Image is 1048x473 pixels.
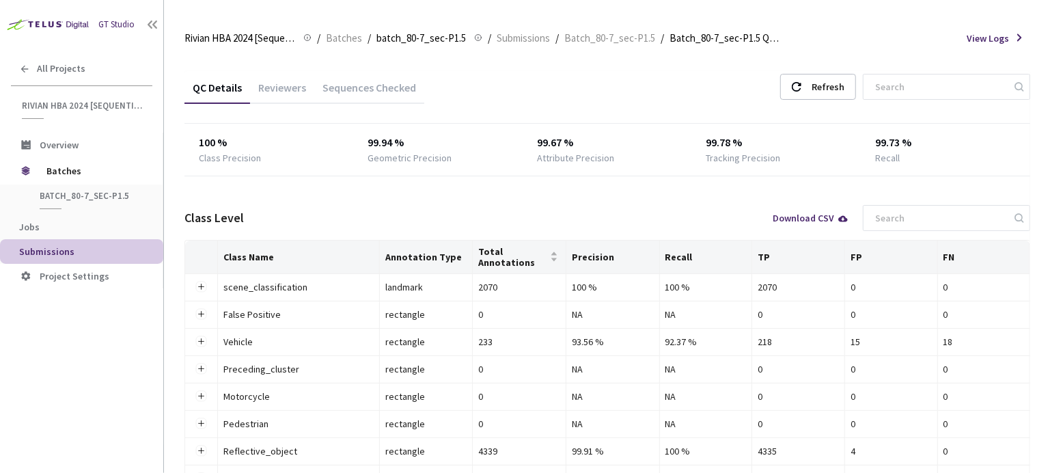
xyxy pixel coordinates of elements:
div: 0 [758,362,839,377]
a: Batch_80-7_sec-P1.5 [562,30,658,45]
div: rectangle [385,362,467,377]
div: 0 [943,444,1024,459]
div: Preceding_cluster [223,362,374,377]
div: 2070 [478,280,560,295]
li: / [317,30,320,46]
span: Batch_80-7_sec-P1.5 [564,30,655,46]
th: Annotation Type [380,241,473,274]
a: Submissions [494,30,553,45]
div: NA [665,389,747,404]
div: 0 [851,389,931,404]
div: 0 [758,307,839,322]
div: 100 % [665,444,747,459]
div: Tracking Precision [706,151,780,165]
div: Pedestrian [223,416,374,431]
span: Submissions [497,30,550,46]
div: NA [665,416,747,431]
div: 100 % [199,135,340,151]
div: Motorcycle [223,389,374,404]
div: Class Level [184,209,244,227]
div: 0 [851,307,931,322]
div: 99.94 % [368,135,508,151]
div: 0 [478,389,560,404]
div: 99.78 % [706,135,846,151]
span: Total Annotations [478,246,547,268]
div: Class Precision [199,151,261,165]
span: View Logs [967,31,1009,45]
div: 0 [851,280,931,295]
div: 4339 [478,444,560,459]
div: 233 [478,334,560,349]
div: Download CSV [773,213,849,223]
div: 218 [758,334,839,349]
button: Expand row [195,446,206,457]
div: 4 [851,444,931,459]
button: Expand row [195,418,206,429]
div: Recall [875,151,900,165]
div: 0 [851,416,931,431]
button: Expand row [195,391,206,402]
div: rectangle [385,389,467,404]
span: Rivian HBA 2024 [Sequential] [184,30,295,46]
li: / [368,30,371,46]
div: 100 % [572,280,653,295]
div: 99.67 % [537,135,678,151]
div: Refresh [812,75,844,99]
div: rectangle [385,334,467,349]
div: Sequences Checked [314,81,424,104]
div: NA [665,362,747,377]
span: Batch_80-7_sec-P1.5 QC - [DATE] [670,30,780,46]
div: 0 [478,307,560,322]
div: landmark [385,280,467,295]
div: NA [572,389,653,404]
div: 15 [851,334,931,349]
a: Batches [323,30,365,45]
th: FN [938,241,1030,274]
div: 0 [943,416,1024,431]
span: All Projects [37,63,85,75]
th: Recall [660,241,753,274]
div: 93.56 % [572,334,653,349]
div: 0 [943,307,1024,322]
button: Expand row [195,282,206,293]
div: Reviewers [250,81,314,104]
input: Search [867,75,1012,99]
th: Total Annotations [473,241,566,274]
div: NA [665,307,747,322]
span: Project Settings [40,270,109,282]
div: rectangle [385,307,467,322]
span: batch_80-7_sec-P1.5 [40,190,141,202]
th: FP [845,241,937,274]
div: NA [572,416,653,431]
span: Submissions [19,245,74,258]
span: Jobs [19,221,40,233]
div: rectangle [385,416,467,431]
div: 99.91 % [572,444,653,459]
li: / [661,30,664,46]
th: Precision [566,241,659,274]
div: rectangle [385,444,467,459]
span: Batches [46,157,140,185]
div: 92.37 % [665,334,747,349]
div: 100 % [665,280,747,295]
div: QC Details [184,81,250,104]
div: NA [572,362,653,377]
button: Expand row [195,309,206,320]
button: Expand row [195,336,206,347]
div: False Positive [223,307,374,322]
div: GT Studio [98,18,135,31]
div: NA [572,307,653,322]
div: 99.73 % [875,135,1016,151]
input: Search [867,206,1012,230]
div: 0 [851,362,931,377]
div: scene_classification [223,280,374,295]
div: 0 [758,416,839,431]
div: 2070 [758,280,839,295]
div: Reflective_object [223,444,374,459]
div: 0 [943,362,1024,377]
button: Expand row [195,364,206,375]
li: / [488,30,491,46]
div: Vehicle [223,334,374,349]
div: 4335 [758,444,839,459]
div: 0 [478,362,560,377]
